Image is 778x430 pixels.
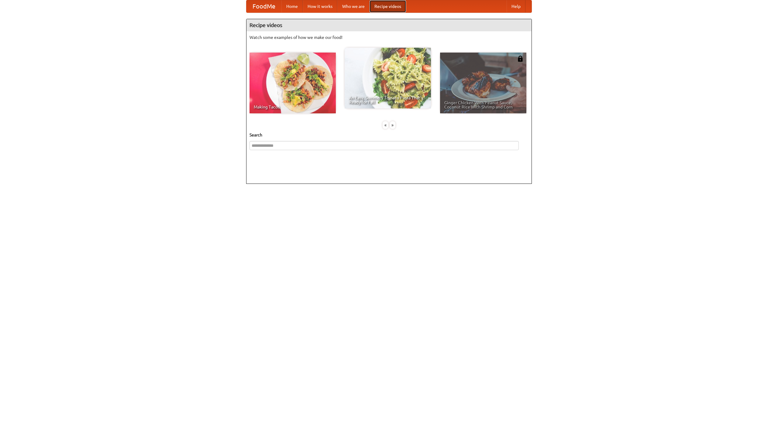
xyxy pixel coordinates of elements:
div: » [390,121,395,129]
a: How it works [303,0,337,12]
a: Help [507,0,525,12]
h5: Search [250,132,528,138]
p: Watch some examples of how we make our food! [250,34,528,40]
span: An Easy, Summery Tomato Pasta That's Ready for Fall [349,96,427,104]
h4: Recipe videos [246,19,532,31]
span: Making Tacos [254,105,332,109]
a: Recipe videos [370,0,406,12]
div: « [383,121,388,129]
img: 483408.png [517,56,523,62]
a: Making Tacos [250,53,336,113]
a: Home [281,0,303,12]
a: An Easy, Summery Tomato Pasta That's Ready for Fall [345,48,431,108]
a: Who we are [337,0,370,12]
a: FoodMe [246,0,281,12]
